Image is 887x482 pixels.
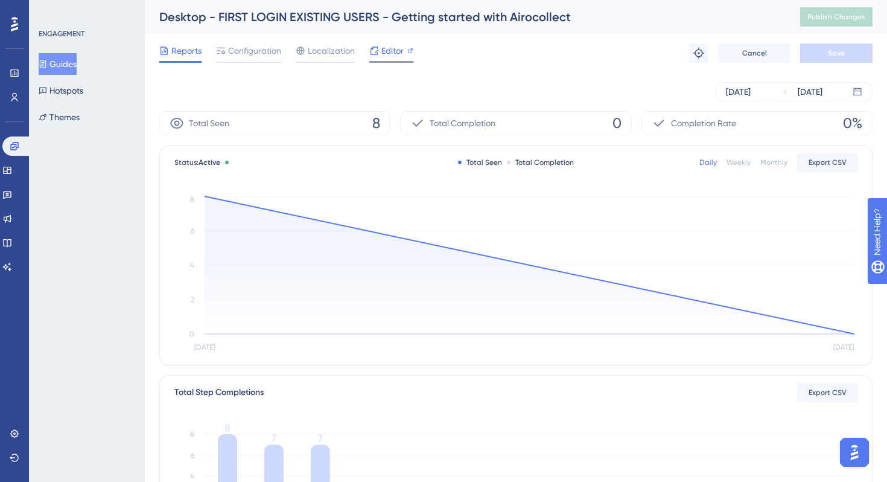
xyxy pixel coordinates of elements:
[39,53,77,75] button: Guides
[191,295,194,304] tspan: 2
[174,385,264,400] div: Total Step Completions
[836,434,873,471] iframe: UserGuiding AI Assistant Launcher
[171,43,202,58] span: Reports
[190,261,194,269] tspan: 4
[798,85,822,99] div: [DATE]
[699,158,717,167] div: Daily
[39,29,84,39] div: ENGAGEMENT
[843,114,862,133] span: 0%
[507,158,574,167] div: Total Completion
[194,343,215,352] tspan: [DATE]
[742,48,767,58] span: Cancel
[318,432,323,444] tspan: 7
[159,8,770,25] div: Desktop - FIRST LOGIN EXISTING USERS - Getting started with Airocollect
[430,116,495,130] span: Total Completion
[800,43,873,63] button: Save
[809,158,847,167] span: Export CSV
[191,227,194,235] tspan: 6
[726,85,751,99] div: [DATE]
[718,43,790,63] button: Cancel
[381,43,404,58] span: Editor
[612,114,622,133] span: 0
[189,330,194,338] tspan: 0
[39,80,83,101] button: Hotspots
[28,3,75,18] span: Need Help?
[809,388,847,397] span: Export CSV
[833,343,854,352] tspan: [DATE]
[760,158,787,167] div: Monthly
[174,158,220,167] span: Status:
[671,116,736,130] span: Completion Rate
[828,48,845,58] span: Save
[458,158,502,167] div: Total Seen
[807,12,865,22] span: Publish Changes
[39,106,80,128] button: Themes
[199,158,220,167] span: Active
[228,43,281,58] span: Configuration
[189,116,229,130] span: Total Seen
[797,153,857,172] button: Export CSV
[726,158,751,167] div: Weekly
[190,430,194,439] tspan: 8
[272,432,276,444] tspan: 7
[190,195,194,204] tspan: 8
[190,472,194,480] tspan: 4
[797,383,857,402] button: Export CSV
[191,451,194,460] tspan: 6
[225,422,230,434] tspan: 8
[372,114,380,133] span: 8
[308,43,355,58] span: Localization
[800,7,873,27] button: Publish Changes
